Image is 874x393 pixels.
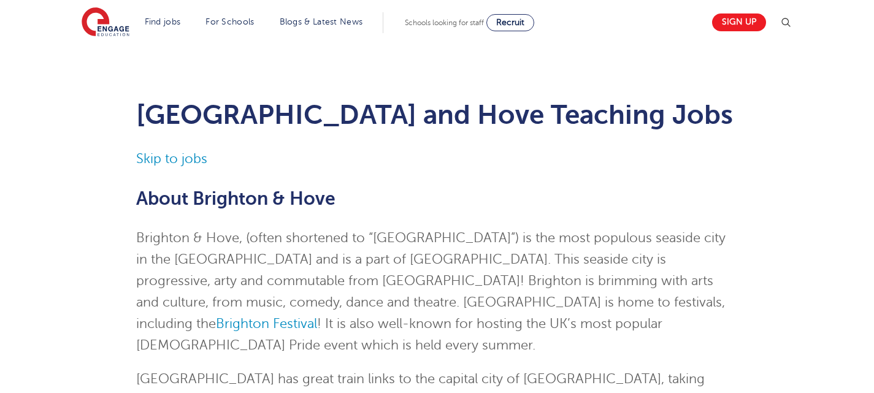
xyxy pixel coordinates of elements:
[145,17,181,26] a: Find jobs
[136,151,207,166] a: Skip to jobs
[486,14,534,31] a: Recruit
[205,17,254,26] a: For Schools
[496,18,524,27] span: Recruit
[216,316,317,331] a: Brighton Festival
[712,13,766,31] a: Sign up
[405,18,484,27] span: Schools looking for staff
[136,188,738,209] h2: About Brighton & Hove
[136,99,738,130] h1: [GEOGRAPHIC_DATA] and Hove Teaching Jobs
[280,17,363,26] a: Blogs & Latest News
[82,7,129,38] img: Engage Education
[136,227,738,356] p: Brighton & Hove, (often shortened to “[GEOGRAPHIC_DATA]”) is the most populous seaside city in th...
